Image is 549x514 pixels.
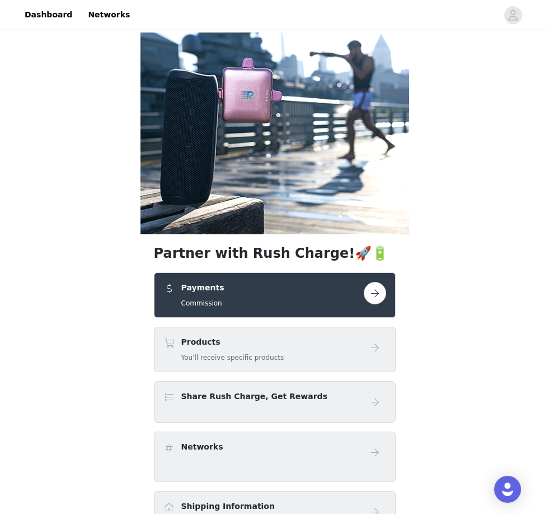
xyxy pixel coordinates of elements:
a: Dashboard [18,2,79,27]
h4: Products [181,336,284,348]
div: Products [154,327,396,372]
img: campaign image [140,33,409,234]
h4: Shipping Information [181,501,275,512]
h4: Payments [181,282,224,294]
a: Networks [81,2,137,27]
div: Share Rush Charge, Get Rewards [154,381,396,423]
div: Networks [154,432,396,482]
h4: Networks [181,441,223,453]
div: avatar [508,6,518,24]
div: Payments [154,272,396,318]
div: Open Intercom Messenger [494,476,521,503]
h5: You'll receive specific products [181,353,284,363]
h4: Share Rush Charge, Get Rewards [181,391,327,402]
h5: Commission [181,298,224,308]
h1: Partner with Rush Charge!🚀🔋 [154,243,396,263]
